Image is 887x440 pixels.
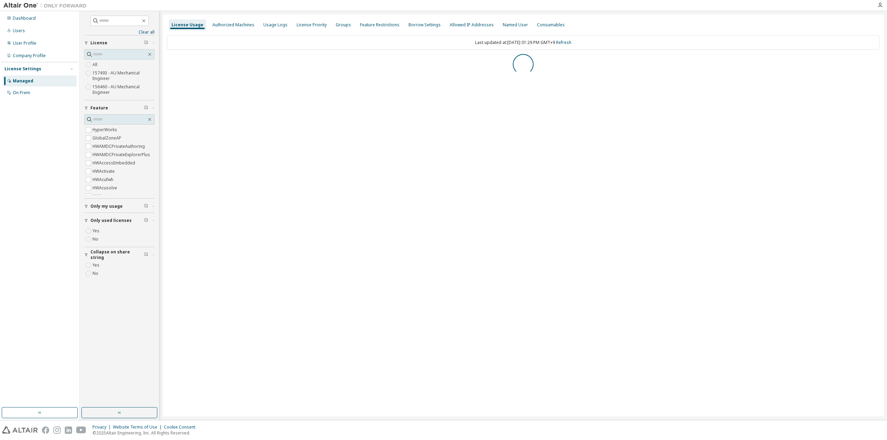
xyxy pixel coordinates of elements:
[93,134,123,142] label: GlobalZoneAP
[93,227,101,235] label: Yes
[13,90,30,96] div: On Prem
[93,184,118,192] label: HWAcusolve
[93,261,101,269] label: Yes
[93,126,118,134] label: HyperWorks
[93,142,146,151] label: HWAMDCPrivateAuthoring
[84,100,155,116] button: Feature
[65,426,72,434] img: linkedin.svg
[93,159,137,167] label: HWAccessEmbedded
[93,192,118,200] label: HWAcutrace
[84,35,155,51] button: License
[172,22,203,28] div: License Usage
[409,22,441,28] div: Borrow Settings
[297,22,327,28] div: License Priority
[13,53,46,59] div: Company Profile
[167,35,879,50] div: Last updated at: [DATE] 01:29 PM GMT+9
[13,16,36,21] div: Dashboard
[42,426,49,434] img: facebook.svg
[84,199,155,214] button: Only my usage
[164,424,200,430] div: Cookie Consent
[450,22,494,28] div: Allowed IP Addresses
[93,269,100,278] label: No
[13,41,36,46] div: User Profile
[93,424,113,430] div: Privacy
[144,204,148,209] span: Clear filter
[90,249,144,260] span: Collapse on share string
[2,426,38,434] img: altair_logo.svg
[93,151,151,159] label: HWAMDCPrivateExplorerPlus
[144,252,148,258] span: Clear filter
[93,430,200,436] p: © 2025 Altair Engineering, Inc. All Rights Reserved.
[93,69,155,83] label: 157493 - AU Mechanical Engineer
[537,22,565,28] div: Consumables
[90,218,132,223] span: Only used licenses
[84,213,155,228] button: Only used licenses
[13,28,25,34] div: Users
[84,29,155,35] a: Clear all
[113,424,164,430] div: Website Terms of Use
[93,83,155,97] label: 156460 - AU Mechanical Engineer
[93,235,100,243] label: No
[90,105,108,111] span: Feature
[76,426,86,434] img: youtube.svg
[93,61,99,69] label: All
[3,2,90,9] img: Altair One
[93,167,116,176] label: HWActivate
[93,176,115,184] label: HWAcufwh
[5,66,41,72] div: License Settings
[144,218,148,223] span: Clear filter
[556,39,571,45] a: Refresh
[263,22,288,28] div: Usage Logs
[90,204,123,209] span: Only my usage
[144,105,148,111] span: Clear filter
[13,78,33,84] div: Managed
[336,22,351,28] div: Groups
[84,247,155,262] button: Collapse on share string
[144,40,148,46] span: Clear filter
[503,22,528,28] div: Named User
[53,426,61,434] img: instagram.svg
[360,22,399,28] div: Feature Restrictions
[90,40,107,46] span: License
[212,22,254,28] div: Authorized Machines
